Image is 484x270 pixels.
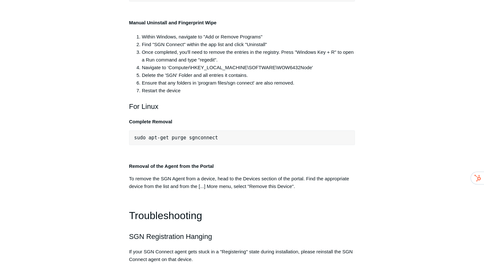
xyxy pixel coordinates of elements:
li: Ensure that any folders in 'program files/sgn connect' are also removed. [142,79,355,87]
strong: Complete Removal [129,119,172,124]
h2: SGN Registration Hanging [129,231,355,242]
li: Within Windows, navigate to "Add or Remove Programs" [142,33,355,41]
strong: Removal of the Agent from the Portal [129,163,214,169]
li: Navigate to ‘Computer\HKEY_LOCAL_MACHINE\SOFTWARE\WOW6432Node' [142,64,355,71]
li: Delete the 'SGN' Folder and all entries it contains. [142,71,355,79]
li: Restart the device [142,87,355,94]
li: Once completed, you'll need to remove the entries in the registry. Press "Windows Key + R" to ope... [142,48,355,64]
span: To remove the SGN Agent from a device, head to the Devices section of the portal. Find the approp... [129,176,349,189]
h1: Troubleshooting [129,208,355,224]
h2: For Linux [129,101,355,112]
span: If your SGN Connect agent gets stuck in a "Registering" state during installation, please reinsta... [129,249,353,262]
pre: sudo apt-get purge sgnconnect [129,130,355,145]
li: Find "SGN Connect" within the app list and click "Uninstall" [142,41,355,48]
strong: Manual Uninstall and Fingerprint Wipe [129,20,217,25]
